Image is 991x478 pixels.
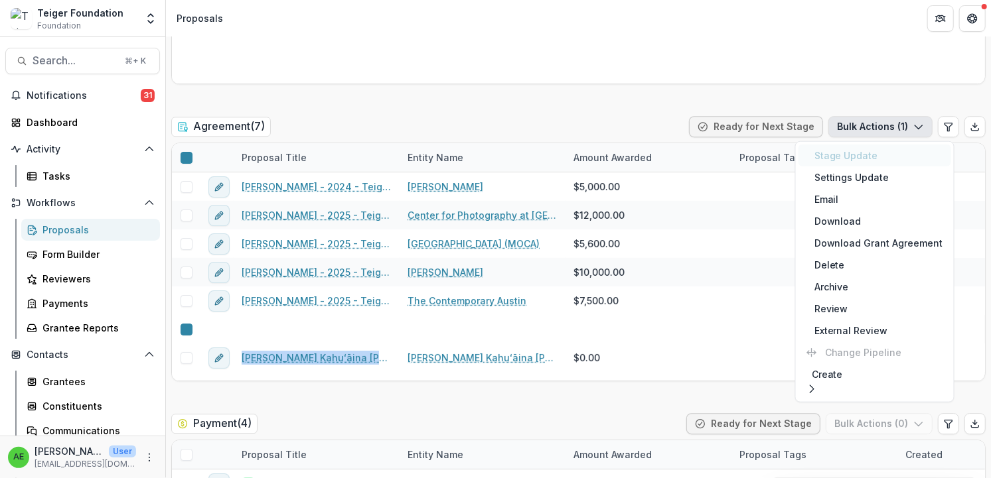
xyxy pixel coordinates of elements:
div: Entity Name [400,143,566,172]
a: The Contemporary Austin [408,294,526,308]
div: ⌘ + K [122,54,149,68]
button: Notifications31 [5,85,160,106]
div: Grantees [42,375,149,388]
button: Partners [927,5,954,32]
div: Proposal Title [234,448,315,461]
span: 31 [141,89,155,102]
button: Edit table settings [938,116,959,137]
span: Contacts [27,349,139,361]
div: Tasks [42,169,149,183]
div: Proposal Title [234,143,400,172]
button: Open entity switcher [141,5,160,32]
a: [PERSON_NAME] - 2025 - Teiger Foundation Travel Grant [242,294,392,308]
span: $5,600.00 [573,237,620,251]
a: [PERSON_NAME] Kahuʻāina [PERSON_NAME] - 2025 - Teiger Foundation Travel Grant [242,351,392,365]
a: Constituents [21,395,160,417]
div: Proposal Title [234,150,315,164]
a: [PERSON_NAME] - 2025 - Teiger Foundation Travel Grant [242,265,392,279]
div: Teiger Foundation [37,6,123,20]
a: [PERSON_NAME] - 2025 - Teiger Foundation Travel Grant [242,237,392,251]
div: Proposal Tags [731,440,897,469]
div: Entity Name [400,448,471,461]
button: edit [208,176,230,198]
div: Created [897,448,951,461]
div: Amount Awarded [566,440,731,469]
span: $7,500.00 [573,294,619,308]
div: Proposal Title [234,440,400,469]
button: Ready for Next Stage [686,413,820,434]
span: Foundation [37,20,81,32]
div: Amount Awarded [566,143,731,172]
div: Amount Awarded [566,448,660,461]
div: Entity Name [400,440,566,469]
span: $12,000.00 [573,208,625,222]
div: Entity Name [400,150,471,164]
button: Ready for Next Stage [689,116,823,137]
button: More [141,449,157,465]
button: Get Help [959,5,986,32]
button: edit [208,347,230,369]
p: [PERSON_NAME] [35,444,104,458]
img: Teiger Foundation [11,8,32,29]
div: Andrea Escobedo [13,453,24,461]
span: Search... [33,54,117,67]
div: Proposal Tags [731,143,897,172]
a: Proposals [21,219,160,241]
div: Proposal Tags [731,150,814,164]
a: [PERSON_NAME] - 2025 - Teiger Foundation Travel Grant [242,208,392,222]
div: Proposals [177,11,223,25]
a: Center for Photography at [GEOGRAPHIC_DATA], Inc. [408,208,558,222]
button: Open Contacts [5,344,160,365]
a: Reviewers [21,268,160,290]
button: Search... [5,48,160,74]
div: Payments [42,296,149,310]
button: Export table data [964,413,986,434]
div: Proposal Tags [731,448,814,461]
a: [PERSON_NAME] - 2024 - Teiger Foundation Travel Grant [242,180,392,194]
a: Tasks [21,165,160,187]
a: Payments [21,292,160,314]
a: [PERSON_NAME] [408,180,483,194]
button: Open Activity [5,139,160,160]
div: Amount Awarded [566,150,660,164]
a: [GEOGRAPHIC_DATA] (MOCA) [408,237,540,251]
div: Form Builder [42,247,149,261]
span: $5,000.00 [573,180,620,194]
button: edit [208,205,230,226]
span: $10,000.00 [573,265,625,279]
button: Bulk Actions (1) [828,116,933,137]
button: Edit table settings [938,413,959,434]
button: edit [208,290,230,312]
h2: Payment ( 4 ) [171,414,258,433]
a: Grantees [21,371,160,392]
p: User [109,446,136,457]
span: $0.00 [573,351,600,365]
button: edit [208,233,230,255]
a: [PERSON_NAME] Kahuʻāina [PERSON_NAME] [408,351,558,365]
div: Constituents [42,399,149,413]
span: Workflows [27,198,139,209]
button: Open Workflows [5,192,160,213]
a: Form Builder [21,243,160,265]
button: edit [208,262,230,283]
div: Communications [42,424,149,438]
div: Grantee Reports [42,321,149,335]
div: Dashboard [27,115,149,129]
span: Activity [27,144,139,155]
a: Grantee Reports [21,317,160,339]
a: Dashboard [5,111,160,133]
div: Reviewers [42,272,149,286]
h2: Agreement ( 7 ) [171,117,271,136]
div: Proposals [42,223,149,237]
button: Bulk Actions (0) [826,413,933,434]
nav: breadcrumb [171,9,228,28]
p: [EMAIL_ADDRESS][DOMAIN_NAME] [35,458,136,470]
